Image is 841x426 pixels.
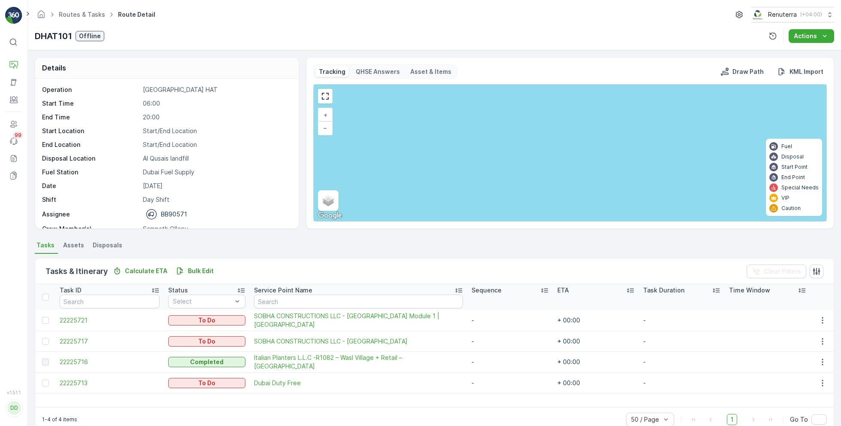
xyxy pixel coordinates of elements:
button: To Do [168,336,245,347]
button: Clear Filters [747,265,806,278]
p: End Location [42,140,139,149]
p: Status [168,286,188,295]
span: + [324,111,327,119]
p: DHAT101 [35,30,72,43]
a: 99 [5,133,22,150]
p: Shift [42,195,139,204]
p: Caution [781,205,801,212]
a: Zoom In [319,109,332,122]
p: Completed [190,358,224,366]
img: logo [5,7,22,24]
a: Italian Planters L.L.C -R1082 – Wasl Village + Retail – Al Qusais [254,353,463,371]
p: Special Needs [781,184,819,191]
p: Fuel [781,143,792,150]
td: - [639,373,725,393]
p: Details [42,63,66,73]
span: − [323,124,327,131]
button: Bulk Edit [172,266,217,276]
button: KML Import [774,67,827,77]
a: Layers [319,191,338,210]
a: View Fullscreen [319,90,332,103]
p: Actions [794,32,817,40]
span: 1 [727,414,737,425]
a: Homepage [36,13,46,20]
p: [DATE] [143,182,289,190]
p: Disposal [781,153,804,160]
p: ETA [557,286,569,295]
p: Start/End Location [143,127,289,135]
td: + 00:00 [553,373,639,393]
p: Operation [42,85,139,94]
p: Bulk Edit [188,267,214,275]
a: 22225716 [60,358,160,366]
div: Toggle Row Selected [42,338,49,345]
p: Time Window [729,286,770,295]
a: Open this area in Google Maps (opens a new window) [316,210,344,221]
div: Toggle Row Selected [42,317,49,324]
td: + 00:00 [553,352,639,373]
a: 22225713 [60,379,160,387]
input: Search [60,295,160,308]
td: - [639,331,725,352]
p: [GEOGRAPHIC_DATA] HAT [143,85,289,94]
span: Disposals [93,241,122,250]
span: Go To [790,415,808,424]
button: Calculate ETA [109,266,171,276]
p: ( +04:00 ) [800,11,822,18]
p: Assignee [42,210,70,219]
span: SOBHA CONSTRUCTIONS LLC - [GEOGRAPHIC_DATA] [254,337,463,346]
p: Offline [79,32,101,40]
p: 06:00 [143,99,289,108]
p: Asset & Items [410,67,451,76]
p: Sequence [472,286,502,295]
p: Start/End Location [143,140,289,149]
span: Tasks [36,241,54,250]
p: Crew Member(s) [42,225,139,233]
p: Fuel Station [42,168,139,176]
td: - [639,310,725,331]
div: Toggle Row Selected [42,380,49,386]
p: Service Point Name [254,286,312,295]
span: 22225721 [60,316,160,325]
button: Draw Path [717,67,767,77]
img: Google [316,210,344,221]
span: v 1.51.1 [5,390,22,395]
p: 99 [15,132,21,139]
a: SOBHA CONSTRUCTIONS LLC - RIVERSIDE CRESCENT Module 1 | Ras Al Khor [254,312,463,329]
td: - [467,373,553,393]
p: BB90571 [161,210,187,219]
a: Zoom Out [319,122,332,134]
p: Clear Filters [764,267,801,276]
a: Dubai Duty Free [254,379,463,387]
p: Calculate ETA [125,267,167,275]
p: Disposal Location [42,154,139,163]
td: - [467,310,553,331]
input: Search [254,295,463,308]
p: Date [42,182,139,190]
button: To Do [168,315,245,326]
p: To Do [198,379,215,387]
p: VIP [781,195,790,201]
span: Italian Planters L.L.C -R1082 – Wasl Village + Retail – [GEOGRAPHIC_DATA] [254,353,463,371]
p: End Time [42,113,139,122]
p: Sampath Ollepu [143,225,289,233]
p: KML Import [790,67,823,76]
p: 1-4 of 4 items [42,416,77,423]
div: 0 [314,85,826,221]
button: Offline [76,31,104,41]
button: DD [5,397,22,419]
p: Dubai Fuel Supply [143,168,289,176]
p: To Do [198,337,215,346]
p: Task Duration [643,286,684,295]
span: 22225717 [60,337,160,346]
div: Toggle Row Selected [42,359,49,365]
p: Draw Path [732,67,764,76]
p: Renuterra [768,10,797,19]
td: - [639,352,725,373]
p: End Point [781,174,805,181]
div: DD [7,401,21,415]
p: To Do [198,316,215,325]
td: - [467,331,553,352]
